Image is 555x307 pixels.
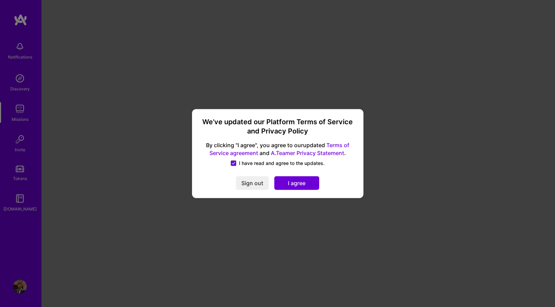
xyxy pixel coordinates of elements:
[209,142,349,156] a: Terms of Service agreement
[200,117,355,136] h3: We’ve updated our Platform Terms of Service and Privacy Policy
[239,160,325,167] span: I have read and agree to the updates.
[271,150,344,156] a: A.Teamer Privacy Statement
[274,176,319,190] button: I agree
[200,141,355,157] span: By clicking "I agree", you agree to our updated and .
[236,176,269,190] button: Sign out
